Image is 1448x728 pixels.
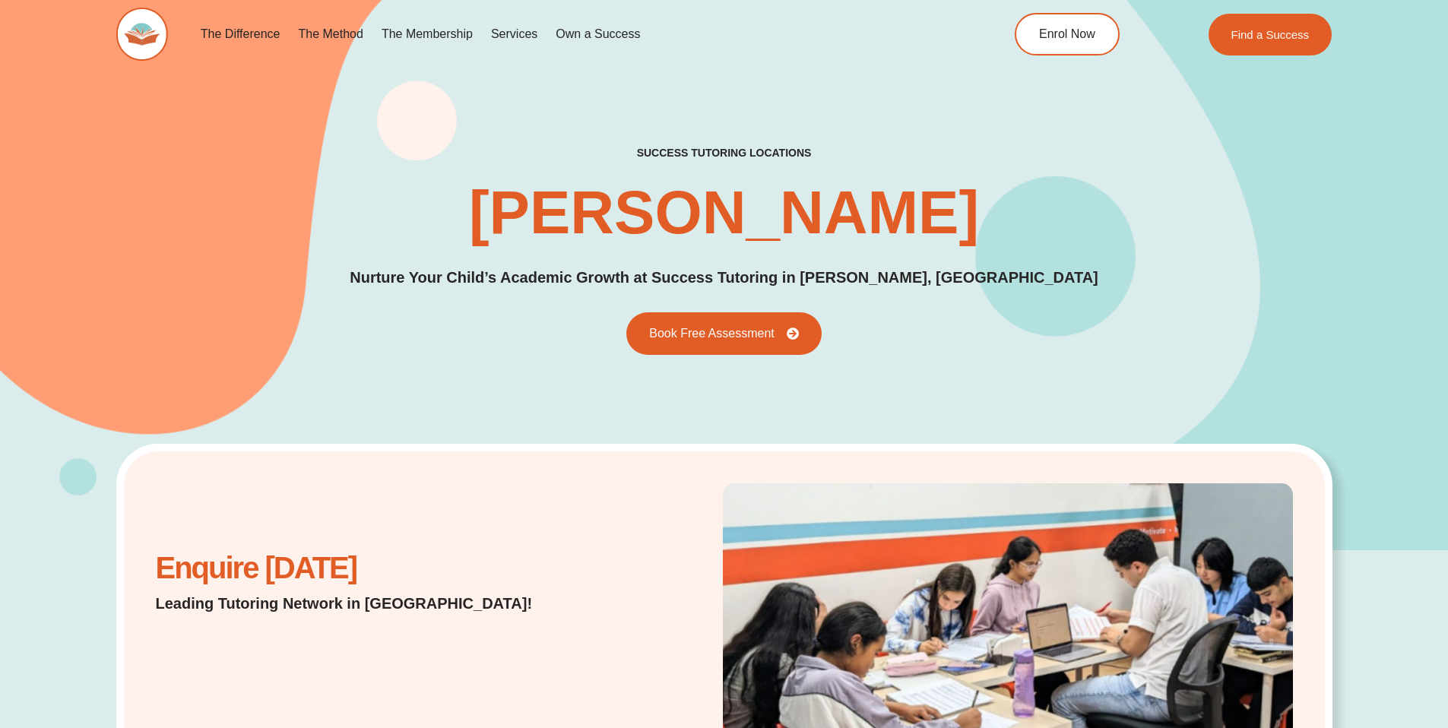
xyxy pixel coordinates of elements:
[637,146,812,160] h2: success tutoring locations
[626,312,822,355] a: Book Free Assessment
[1039,28,1095,40] span: Enrol Now
[1209,14,1332,55] a: Find a Success
[192,17,290,52] a: The Difference
[156,559,572,578] h2: Enquire [DATE]
[649,328,775,340] span: Book Free Assessment
[547,17,649,52] a: Own a Success
[1015,13,1120,55] a: Enrol Now
[289,17,372,52] a: The Method
[156,593,572,614] p: Leading Tutoring Network in [GEOGRAPHIC_DATA]!
[350,266,1098,290] p: Nurture Your Child’s Academic Growth at Success Tutoring in [PERSON_NAME], [GEOGRAPHIC_DATA]
[469,182,979,243] h1: [PERSON_NAME]
[192,17,946,52] nav: Menu
[372,17,482,52] a: The Membership
[482,17,547,52] a: Services
[1231,29,1310,40] span: Find a Success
